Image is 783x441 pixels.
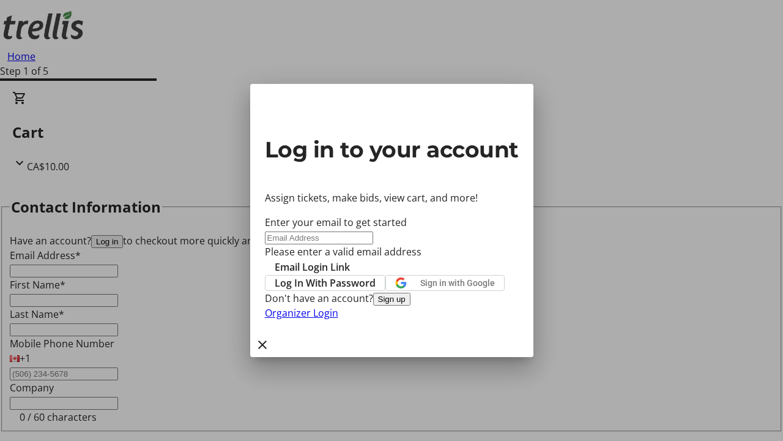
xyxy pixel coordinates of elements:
[420,278,495,288] span: Sign in with Google
[265,291,519,306] div: Don't have an account?
[265,275,385,291] button: Log In With Password
[265,133,519,166] h2: Log in to your account
[250,333,275,357] button: Close
[265,232,373,244] input: Email Address
[265,216,407,229] label: Enter your email to get started
[265,260,360,274] button: Email Login Link
[265,244,519,259] tr-error: Please enter a valid email address
[385,275,505,291] button: Sign in with Google
[275,260,350,274] span: Email Login Link
[275,276,376,290] span: Log In With Password
[265,190,519,205] p: Assign tickets, make bids, view cart, and more!
[373,293,410,306] button: Sign up
[265,306,338,320] a: Organizer Login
